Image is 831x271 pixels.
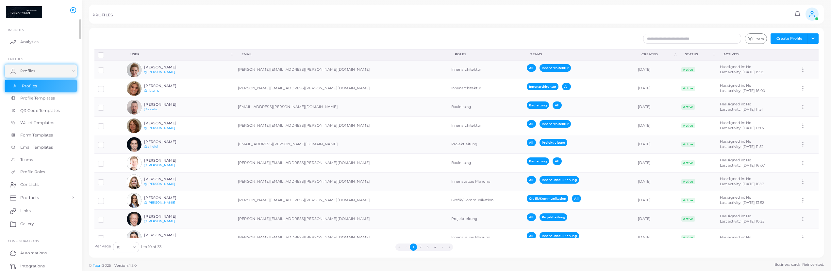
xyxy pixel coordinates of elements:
span: Automations [20,250,47,256]
span: All [527,213,536,221]
td: [PERSON_NAME][EMAIL_ADDRESS][PERSON_NAME][DOMAIN_NAME] [234,154,448,172]
button: Create Profile [771,33,808,44]
span: All [527,64,536,72]
td: [DATE] [634,154,678,172]
th: Action [796,49,818,60]
span: Innenausbau Planung [540,232,579,240]
span: Active [681,216,695,222]
span: Last activity: [DATE] 16:07 [720,163,765,168]
button: Go to page 2 [417,244,424,251]
span: QR Code Templates [20,108,60,114]
div: activity [723,52,789,57]
a: Teams [5,154,77,166]
button: Go to page 4 [431,244,439,251]
a: @a.heigl [144,145,158,148]
span: Version: 1.8.0 [114,263,137,268]
img: avatar [127,230,141,245]
span: Last activity: [DATE] 15:39 [720,70,764,74]
span: All [553,101,561,109]
a: @[PERSON_NAME] [144,219,175,223]
td: Projektleitung [448,210,524,228]
a: Profile Roles [5,166,77,178]
ul: Pagination [161,244,687,251]
td: [DATE] [634,79,678,98]
h5: PROFILES [92,13,113,17]
a: Email Templates [5,141,77,154]
h6: [PERSON_NAME] [144,121,192,125]
a: Contacts [5,178,77,191]
h6: [PERSON_NAME] [144,214,192,219]
span: © [89,263,137,268]
a: @[PERSON_NAME] [144,163,175,167]
span: Projektleitung [540,139,568,146]
span: Active [681,123,695,128]
img: avatar [127,81,141,96]
img: avatar [127,212,141,226]
img: avatar [127,63,141,77]
h6: [PERSON_NAME] [144,84,192,88]
span: Has signed in: No [720,158,751,162]
img: avatar [127,118,141,133]
td: [DATE] [634,228,678,247]
span: Has signed in: No [720,235,751,240]
span: Profiles [22,83,37,89]
input: Search for option [121,244,130,251]
span: Projektleitung [540,213,568,221]
span: Gallery [20,221,34,227]
span: All [572,195,581,202]
span: Innenarchitektur [527,83,558,90]
span: Innenausbau Planung [540,176,579,184]
td: [PERSON_NAME][EMAIL_ADDRESS][PERSON_NAME][DOMAIN_NAME] [234,228,448,247]
span: 2025 [102,263,110,268]
span: All [527,232,536,240]
span: Has signed in: No [720,120,751,125]
td: [EMAIL_ADDRESS][PERSON_NAME][DOMAIN_NAME] [234,135,448,154]
button: Go to page 1 [410,244,417,251]
td: [PERSON_NAME][EMAIL_ADDRESS][PERSON_NAME][DOMAIN_NAME] [234,60,448,79]
h6: [PERSON_NAME] [144,65,192,69]
h6: [PERSON_NAME] [144,102,192,107]
td: Innenausbau Planung [448,228,524,247]
a: @[PERSON_NAME] [144,70,175,74]
td: [DATE] [634,135,678,154]
span: Last activity: [DATE] 18:17 [720,182,764,186]
span: Links [20,208,31,214]
img: avatar [127,100,141,115]
span: Email Templates [20,144,53,150]
td: [PERSON_NAME][EMAIL_ADDRESS][PERSON_NAME][DOMAIN_NAME] [234,191,448,210]
span: Last activity: [DATE] 16:00 [720,88,765,93]
div: Created [641,52,673,57]
span: Profiles [20,68,35,74]
a: @[PERSON_NAME] [144,126,175,130]
a: @a.delic [144,107,158,111]
div: Status [685,52,712,57]
a: Profiles [5,80,77,92]
div: Teams [530,52,627,57]
span: Contacts [20,182,39,188]
span: Innenarchitektur [540,64,571,72]
img: avatar [127,193,141,208]
span: Integrations [20,263,45,269]
span: Active [681,179,695,184]
td: [PERSON_NAME][EMAIL_ADDRESS][PERSON_NAME][DOMAIN_NAME] [234,172,448,191]
span: 1 to 10 of 33 [141,244,161,250]
img: logo [6,6,42,18]
span: Has signed in: No [720,139,751,144]
span: Last activity: [DATE] 10:35 [720,219,764,224]
button: Go to last page [446,244,453,251]
span: Active [681,67,695,72]
span: Products [20,195,39,201]
span: 10 [117,244,120,251]
span: Profile Templates [20,95,55,101]
span: Bauleitung [527,101,549,109]
span: Wallet Templates [20,120,54,126]
span: All [527,176,536,184]
td: Innenarchitektur [448,79,524,98]
td: [DATE] [634,191,678,210]
span: Profile Roles [20,169,45,175]
td: [EMAIL_ADDRESS][PERSON_NAME][DOMAIN_NAME] [234,98,448,117]
a: Form Templates [5,129,77,141]
a: Automations [5,246,77,260]
span: Has signed in: No [720,64,751,69]
span: Active [681,142,695,147]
